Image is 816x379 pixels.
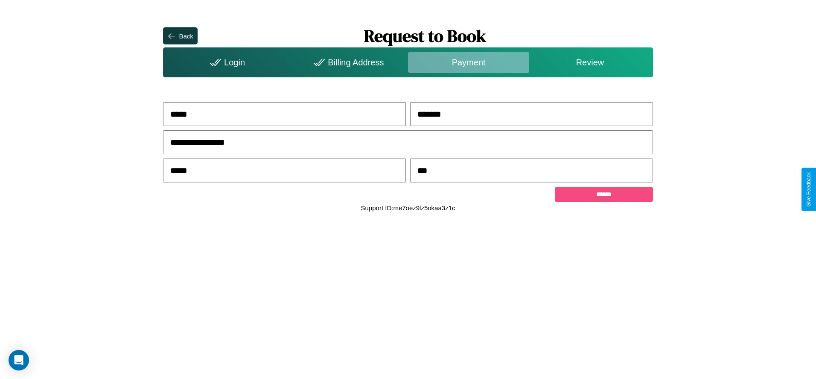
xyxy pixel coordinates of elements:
button: Back [163,27,197,44]
div: Open Intercom Messenger [9,350,29,370]
div: Billing Address [287,52,408,73]
div: Review [529,52,650,73]
div: Back [179,32,193,40]
h1: Request to Book [198,24,653,47]
div: Login [165,52,286,73]
div: Payment [408,52,529,73]
div: Give Feedback [806,172,812,207]
p: Support ID: me7oez9lz5okaa3z1c [361,202,455,214]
